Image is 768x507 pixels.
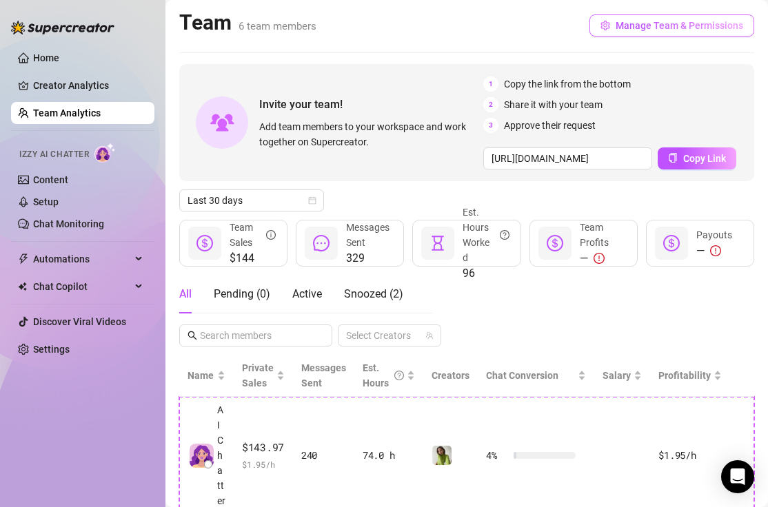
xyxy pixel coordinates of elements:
div: $1.95 /h [658,448,722,463]
span: Private Sales [242,362,274,389]
span: setting [600,21,610,30]
span: question-circle [394,360,404,391]
th: Creators [423,355,478,397]
div: All [179,286,192,302]
div: 74.0 h [363,448,415,463]
span: Messages Sent [346,222,390,248]
span: 3 [483,118,498,133]
input: Search members [200,328,313,343]
img: Amaia [432,446,452,465]
a: Chat Monitoring [33,218,104,229]
button: Manage Team & Permissions [589,14,754,37]
span: 6 team members [239,20,316,32]
span: Profitability [658,370,711,381]
a: Team Analytics [33,107,101,118]
span: $143.97 [242,439,285,456]
span: Team Profits [580,222,609,248]
span: dollar-circle [547,235,563,251]
span: 2 [483,97,498,112]
div: Team Sales [230,220,276,250]
span: Salary [603,370,631,381]
span: Share it with your team [504,97,603,112]
span: 1 [483,76,498,92]
span: message [313,235,330,251]
span: Manage Team & Permissions [616,20,743,31]
div: Pending ( 0 ) [214,286,270,302]
div: 240 [301,448,346,463]
span: Last 30 days [188,190,316,211]
span: exclamation-circle [710,245,721,256]
span: Payouts [696,229,732,240]
th: Name [179,355,234,397]
a: Settings [33,344,70,355]
span: exclamation-circle [594,253,605,264]
a: Discover Viral Videos [33,316,126,327]
img: izzy-ai-chatter-avatar-DDCN_rTZ.svg [190,444,214,468]
a: Setup [33,196,59,207]
span: copy [668,153,678,163]
span: Copy the link from the bottom [504,76,631,92]
span: Chat Conversion [486,370,558,381]
span: Active [292,287,322,300]
div: — [580,250,626,267]
span: Chat Copilot [33,276,131,298]
div: Est. Hours [363,360,404,391]
span: Name [188,368,214,383]
a: Creator Analytics [33,74,143,96]
span: Automations [33,248,131,270]
img: Chat Copilot [18,282,27,291]
span: dollar-circle [663,235,680,251]
span: question-circle [500,205,509,265]
span: info-circle [266,220,276,250]
span: $ 1.95 /h [242,457,285,471]
a: Content [33,174,68,185]
img: AI Chatter [94,143,116,163]
span: calendar [308,196,316,205]
span: Approve their request [504,118,596,133]
span: $144 [230,250,276,267]
div: Est. Hours Worked [463,205,509,265]
span: 4 % [486,448,508,463]
span: dollar-circle [196,235,213,251]
button: Copy Link [658,147,736,169]
span: Invite your team! [259,96,483,113]
div: Open Intercom Messenger [721,460,754,493]
a: Home [33,52,59,63]
div: — [696,242,732,259]
span: hourglass [430,235,446,251]
span: thunderbolt [18,253,29,265]
span: Messages Sent [301,362,346,389]
span: team [425,331,434,340]
span: 96 [463,265,509,282]
span: search [188,331,197,340]
span: Add team members to your workspace and work together on Supercreator. [259,119,478,149]
span: Snoozed ( 2 ) [344,287,403,300]
img: logo-BBDzfeDw.svg [11,21,114,34]
span: Copy Link [683,153,726,164]
span: Izzy AI Chatter [19,148,89,161]
h2: Team [179,10,316,36]
span: 329 [346,250,392,267]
